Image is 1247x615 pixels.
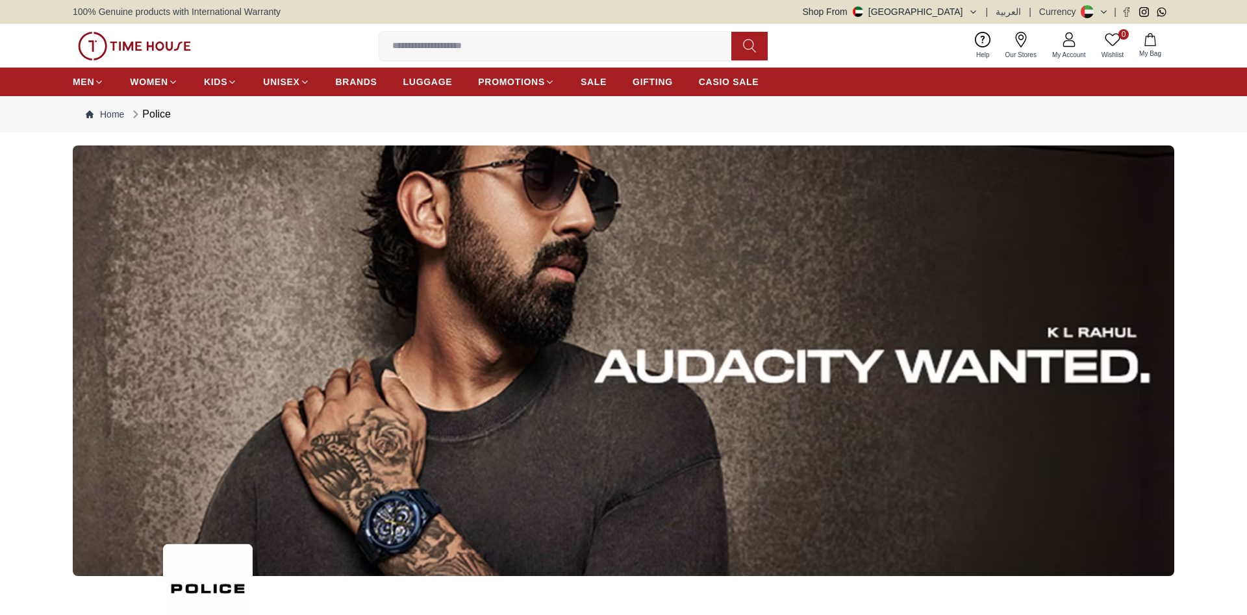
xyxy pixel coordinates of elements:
[996,5,1021,18] button: العربية
[803,5,978,18] button: Shop From[GEOGRAPHIC_DATA]
[1000,50,1042,60] span: Our Stores
[1139,7,1149,17] a: Instagram
[204,70,237,94] a: KIDS
[73,145,1174,576] img: ...
[581,70,607,94] a: SALE
[1118,29,1129,40] span: 0
[73,70,104,94] a: MEN
[633,75,673,88] span: GIFTING
[204,75,227,88] span: KIDS
[1114,5,1116,18] span: |
[1134,49,1166,58] span: My Bag
[130,75,168,88] span: WOMEN
[130,70,178,94] a: WOMEN
[73,75,94,88] span: MEN
[86,108,124,121] a: Home
[1131,31,1169,61] button: My Bag
[968,29,998,62] a: Help
[336,75,377,88] span: BRANDS
[1096,50,1129,60] span: Wishlist
[1039,5,1081,18] div: Currency
[78,32,191,60] img: ...
[73,96,1174,132] nav: Breadcrumb
[478,75,545,88] span: PROMOTIONS
[129,107,171,122] div: Police
[1157,7,1166,17] a: Whatsapp
[478,70,555,94] a: PROMOTIONS
[853,6,863,17] img: United Arab Emirates
[1094,29,1131,62] a: 0Wishlist
[403,75,453,88] span: LUGGAGE
[1122,7,1131,17] a: Facebook
[403,70,453,94] a: LUGGAGE
[336,70,377,94] a: BRANDS
[263,75,299,88] span: UNISEX
[699,70,759,94] a: CASIO SALE
[1047,50,1091,60] span: My Account
[971,50,995,60] span: Help
[699,75,759,88] span: CASIO SALE
[633,70,673,94] a: GIFTING
[998,29,1044,62] a: Our Stores
[1029,5,1031,18] span: |
[986,5,989,18] span: |
[73,5,281,18] span: 100% Genuine products with International Warranty
[581,75,607,88] span: SALE
[263,70,309,94] a: UNISEX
